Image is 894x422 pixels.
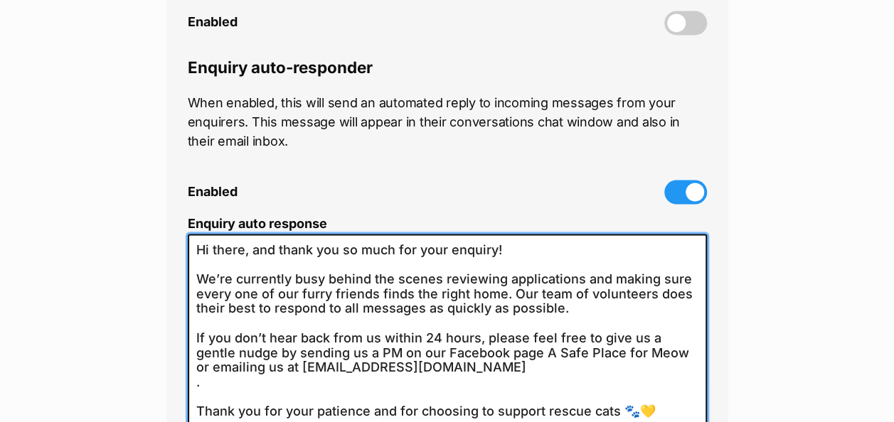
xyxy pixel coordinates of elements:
p: When enabled, this will send an automated reply to incoming messages from your enquirers. This me... [188,93,707,151]
label: Enquiry auto response [188,217,707,232]
legend: Enquiry auto-responder [188,58,707,77]
span: Enabled [188,185,238,200]
span: Enabled [188,15,238,30]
